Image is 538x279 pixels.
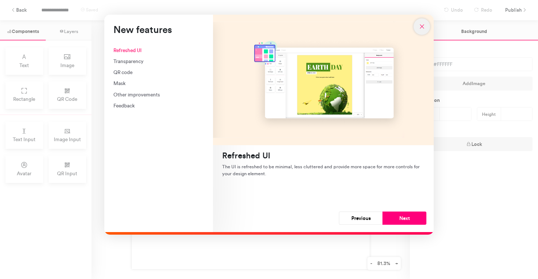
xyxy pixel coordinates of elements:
h4: Refreshed UI [222,151,425,161]
div: New features [104,15,434,235]
button: Next [382,212,426,225]
div: Refreshed UI [113,47,204,54]
h3: New features [113,24,204,36]
div: Feedback [113,102,204,109]
div: Other improvements [113,91,204,98]
div: Transparency [113,58,204,65]
iframe: Drift Widget Chat Controller [501,242,529,270]
div: QR code [113,69,204,76]
div: Mask [113,80,204,87]
div: Navigation button [339,212,426,225]
button: Previous [339,212,383,225]
p: The UI is refreshed to be minimal, less cluttered and provide more space for more controls for yo... [222,163,425,177]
